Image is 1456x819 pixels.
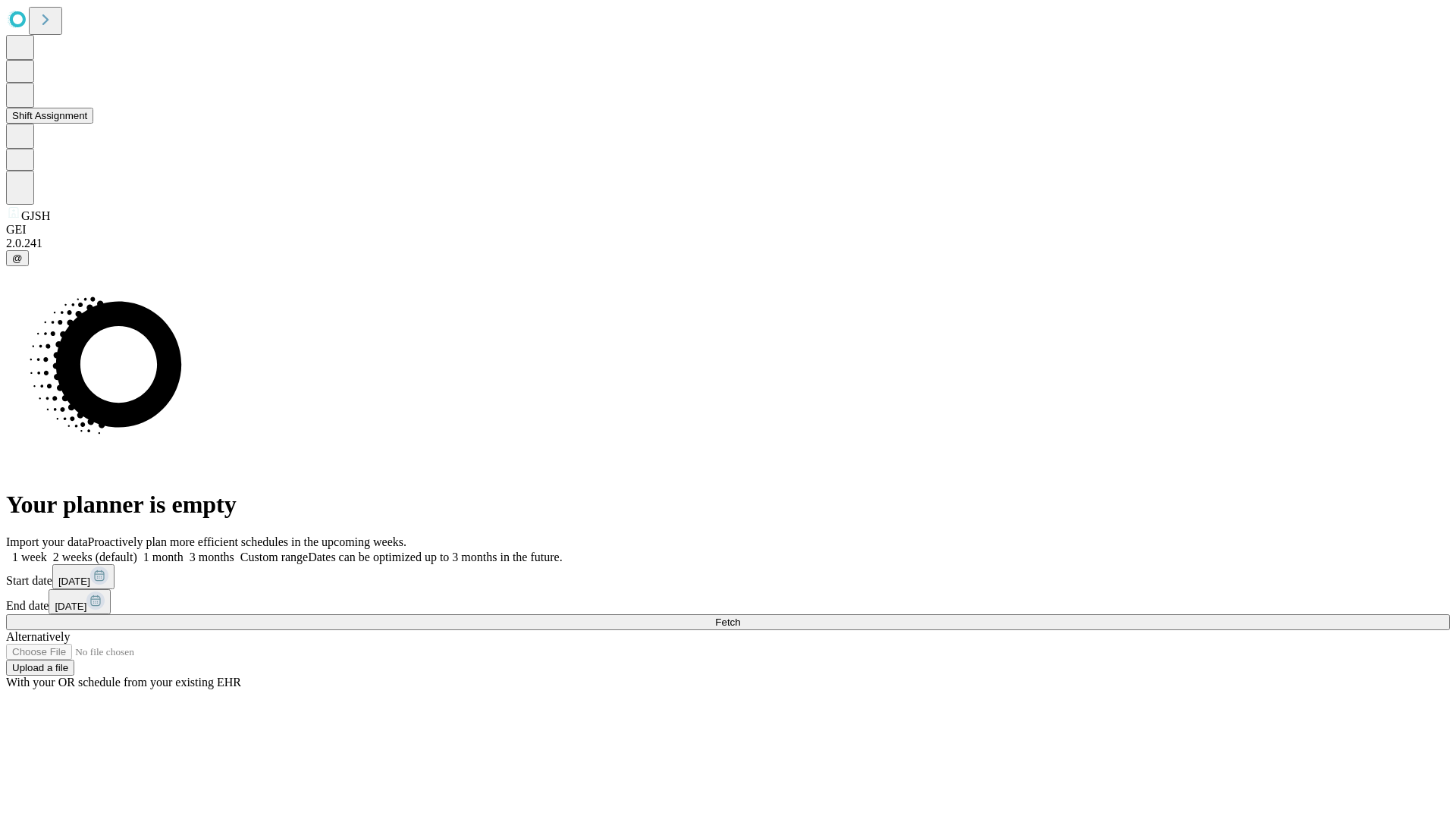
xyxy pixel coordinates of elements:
[6,535,88,548] span: Import your data
[6,614,1450,630] button: Fetch
[6,630,70,643] span: Alternatively
[6,491,1450,519] h1: Your planner is empty
[49,589,111,614] button: [DATE]
[6,250,29,266] button: @
[6,237,1450,250] div: 2.0.241
[52,564,115,589] button: [DATE]
[6,564,1450,589] div: Start date
[88,535,406,548] span: Proactively plan more efficient schedules in the upcoming weeks.
[6,589,1450,614] div: End date
[240,551,308,563] span: Custom range
[6,676,241,689] span: With your OR schedule from your existing EHR
[53,551,137,563] span: 2 weeks (default)
[58,576,90,587] span: [DATE]
[6,223,1450,237] div: GEI
[6,108,93,124] button: Shift Assignment
[715,617,740,628] span: Fetch
[12,551,47,563] span: 1 week
[21,209,50,222] span: GJSH
[6,660,74,676] button: Upload a file
[308,551,562,563] span: Dates can be optimized up to 3 months in the future.
[12,253,23,264] span: @
[143,551,184,563] span: 1 month
[190,551,234,563] span: 3 months
[55,601,86,612] span: [DATE]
